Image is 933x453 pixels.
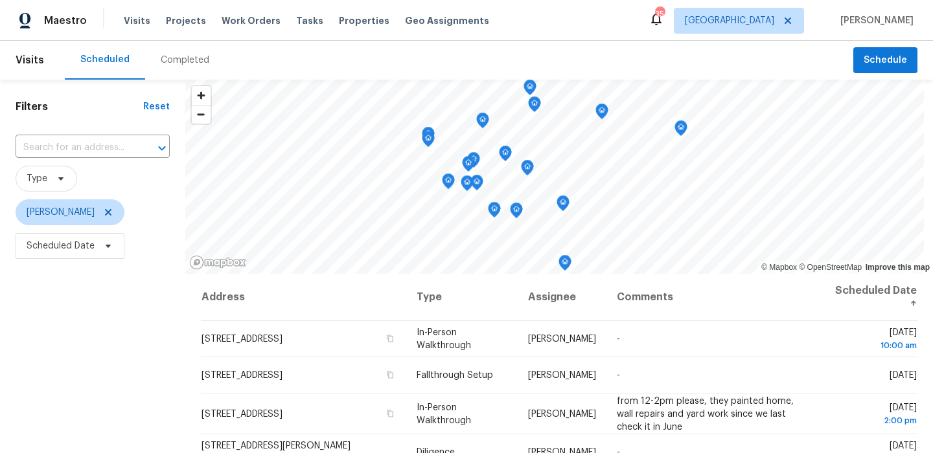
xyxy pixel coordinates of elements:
div: Map marker [521,160,534,180]
span: [DATE] [832,328,917,352]
a: Mapbox homepage [189,255,246,270]
canvas: Map [185,80,924,274]
span: Work Orders [222,14,281,27]
button: Zoom in [192,86,211,105]
button: Copy Address [384,333,396,344]
div: 35 [655,8,664,21]
div: Scheduled [80,53,130,66]
span: Tasks [296,16,323,25]
div: Map marker [488,202,501,222]
div: Map marker [528,96,541,116]
a: Mapbox [761,263,797,272]
span: Visits [16,46,44,74]
span: Type [27,172,47,185]
div: 2:00 pm [832,414,917,426]
span: [STREET_ADDRESS] [202,335,282,344]
div: Map marker [499,146,512,166]
span: [PERSON_NAME] [835,14,914,27]
span: In-Person Walkthrough [417,328,471,350]
span: - [617,371,620,380]
span: [DATE] [890,371,917,380]
div: Reset [143,100,170,113]
button: Copy Address [384,369,396,381]
div: Map marker [510,203,523,223]
span: - [617,335,620,344]
a: OpenStreetMap [799,263,862,272]
a: Improve this map [866,263,930,272]
div: Map marker [461,175,474,195]
span: Visits [124,14,150,27]
div: Map marker [476,113,489,133]
th: Assignee [518,274,606,321]
span: [PERSON_NAME] [528,335,596,344]
span: Schedule [864,52,907,69]
span: [PERSON_NAME] [27,206,95,219]
div: Map marker [422,131,435,151]
span: from 12-2pm please, they painted home, wall repairs and yard work since we last check it in June [617,396,794,431]
th: Scheduled Date ↑ [822,274,917,321]
button: Copy Address [384,407,396,419]
span: [PERSON_NAME] [528,409,596,418]
span: In-Person Walkthrough [417,403,471,425]
button: Zoom out [192,105,211,124]
div: Map marker [462,156,475,176]
span: [GEOGRAPHIC_DATA] [685,14,774,27]
span: Fallthrough Setup [417,371,493,380]
th: Address [201,274,406,321]
div: Map marker [595,104,608,124]
span: [PERSON_NAME] [528,371,596,380]
div: Map marker [467,152,480,172]
input: Search for an address... [16,138,133,158]
div: Map marker [559,255,571,275]
span: Projects [166,14,206,27]
div: Map marker [524,80,536,100]
div: 10:00 am [832,339,917,352]
div: Map marker [442,173,455,193]
div: Map marker [674,120,687,140]
div: Map marker [557,195,570,215]
div: Map marker [422,127,435,147]
button: Open [153,139,171,157]
span: [STREET_ADDRESS] [202,371,282,380]
span: Geo Assignments [405,14,489,27]
span: Zoom out [192,105,211,124]
span: Scheduled Date [27,239,95,252]
span: [STREET_ADDRESS] [202,409,282,418]
th: Type [406,274,518,321]
span: Maestro [44,14,87,27]
div: Completed [161,54,209,67]
h1: Filters [16,100,143,113]
button: Schedule [853,47,917,74]
span: [DATE] [832,403,917,426]
span: Properties [339,14,389,27]
div: Map marker [470,175,483,195]
th: Comments [606,274,822,321]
